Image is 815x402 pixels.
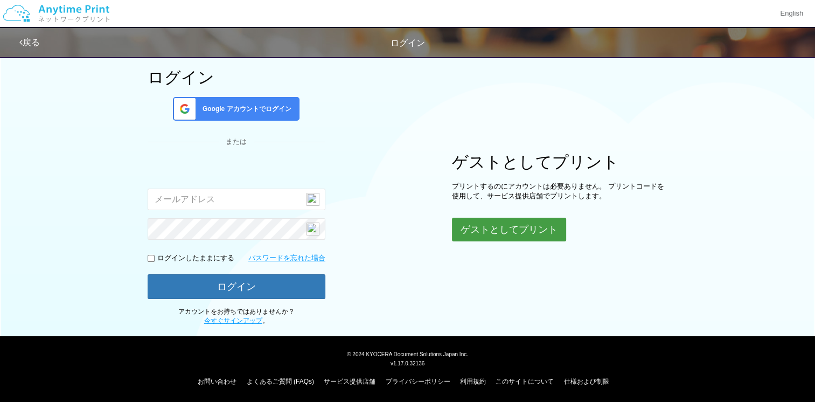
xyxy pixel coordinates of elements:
[347,350,468,357] span: © 2024 KYOCERA Document Solutions Japan Inc.
[460,378,486,385] a: 利用規約
[148,68,325,86] h1: ログイン
[248,253,325,264] a: パスワードを忘れた場合
[307,193,319,206] img: npw-badge-icon-locked.svg
[452,218,566,241] button: ゲストとしてプリント
[391,38,425,47] span: ログイン
[204,317,269,324] span: 。
[247,378,314,385] a: よくあるご質問 (FAQs)
[452,182,667,202] p: プリントするのにアカウントは必要ありません。 プリントコードを使用して、サービス提供店舗でプリントします。
[157,253,234,264] p: ログインしたままにする
[148,137,325,147] div: または
[198,105,291,114] span: Google アカウントでログイン
[496,378,554,385] a: このサイトについて
[564,378,609,385] a: 仕様および制限
[148,189,325,210] input: メールアドレス
[148,307,325,325] p: アカウントをお持ちではありませんか？
[307,223,319,235] img: npw-badge-icon-locked.svg
[324,378,375,385] a: サービス提供店舗
[452,153,667,171] h1: ゲストとしてプリント
[19,38,40,47] a: 戻る
[204,317,262,324] a: 今すぐサインアップ
[391,360,424,366] span: v1.17.0.32136
[148,274,325,299] button: ログイン
[198,378,236,385] a: お問い合わせ
[386,378,450,385] a: プライバシーポリシー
